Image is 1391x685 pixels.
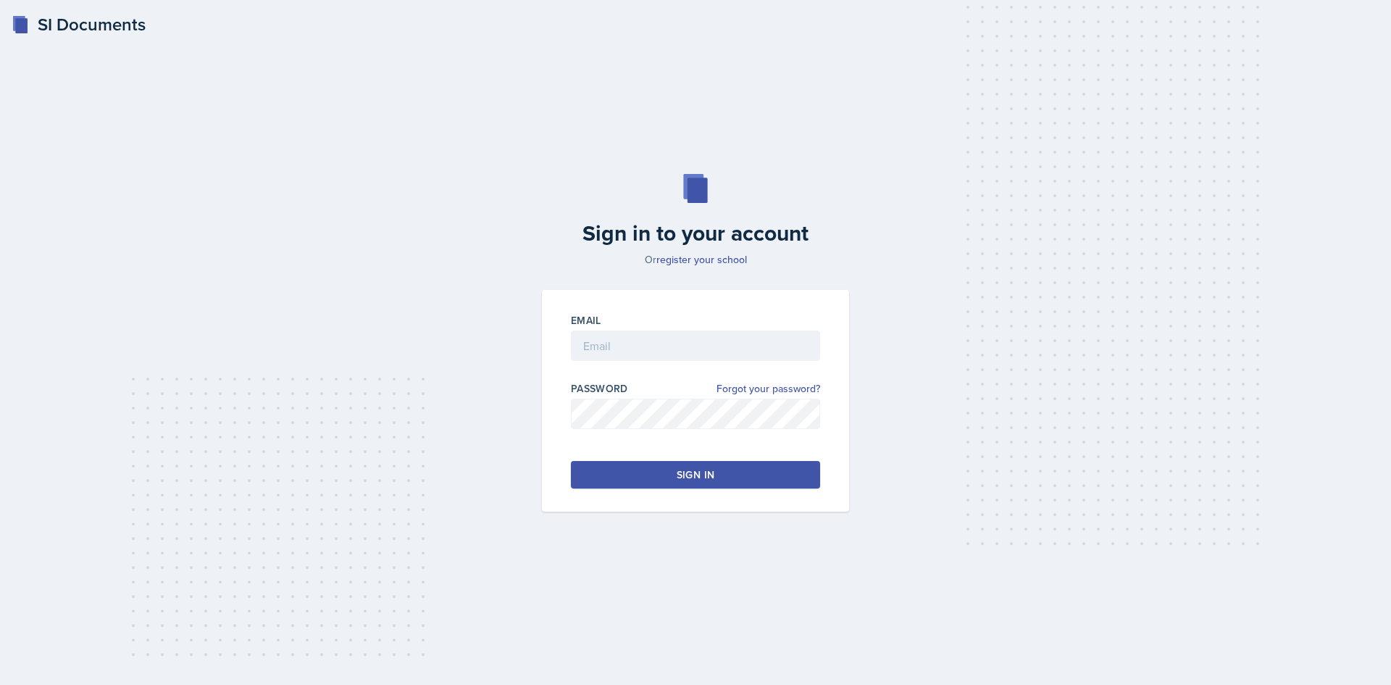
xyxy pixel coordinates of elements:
input: Email [571,331,820,361]
label: Password [571,381,628,396]
div: Sign in [677,468,714,482]
button: Sign in [571,461,820,489]
a: SI Documents [12,12,146,38]
h2: Sign in to your account [533,220,858,246]
p: Or [533,252,858,267]
a: register your school [656,252,747,267]
label: Email [571,313,601,328]
a: Forgot your password? [717,381,820,397]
